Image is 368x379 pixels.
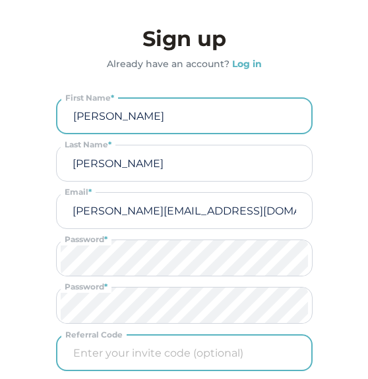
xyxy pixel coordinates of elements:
[61,139,115,151] div: Last Name
[61,145,308,181] input: Last Name
[61,92,118,104] div: First Name
[61,186,96,198] div: Email
[61,193,308,228] input: Email
[61,234,111,245] div: Password
[61,336,307,370] input: Enter your invite code (optional)
[61,281,111,293] div: Password
[107,57,230,71] div: Already have an account?
[56,23,313,55] h3: Sign up
[232,58,262,70] strong: Log in
[61,99,307,133] input: First Name
[61,329,127,341] div: Referral Code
